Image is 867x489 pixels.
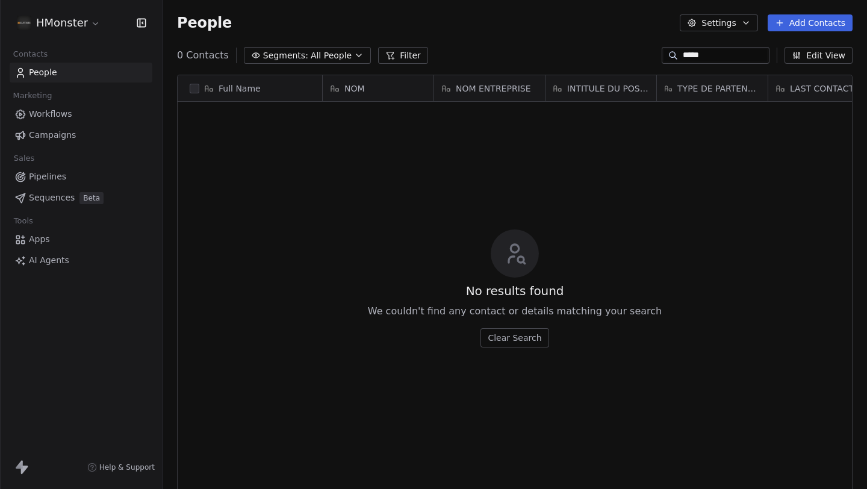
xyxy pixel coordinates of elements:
div: NOM ENTREPRISE [434,75,545,101]
span: Workflows [29,108,72,120]
button: Add Contacts [768,14,853,31]
span: Sequences [29,192,75,204]
span: Contacts [8,45,53,63]
button: Clear Search [480,328,548,347]
span: Apps [29,233,50,246]
a: Pipelines [10,167,152,187]
a: People [10,63,152,83]
div: grid [178,102,323,477]
div: Full Name [178,75,322,101]
span: All People [311,49,352,62]
div: NOM [323,75,433,101]
img: HG1.jpg [17,16,31,30]
a: Apps [10,229,152,249]
span: Beta [79,192,104,204]
span: LAST CONTACT [790,83,854,95]
span: Segments: [263,49,308,62]
span: Marketing [8,87,57,105]
button: HMonster [14,13,103,33]
span: TYPE DE PARTENARIAT [677,83,760,95]
span: People [177,14,232,32]
span: Tools [8,212,38,230]
button: Edit View [785,47,853,64]
span: Pipelines [29,170,66,183]
span: We couldn't find any contact or details matching your search [368,304,662,319]
span: Campaigns [29,129,76,142]
span: AI Agents [29,254,69,267]
div: INTITULE DU POSTE [545,75,656,101]
span: Full Name [219,83,261,95]
span: NOM ENTREPRISE [456,83,531,95]
span: Sales [8,149,40,167]
span: Help & Support [99,463,155,472]
a: SequencesBeta [10,188,152,208]
span: People [29,66,57,79]
span: INTITULE DU POSTE [567,83,649,95]
button: Settings [680,14,757,31]
span: NOM [344,83,365,95]
span: No results found [466,282,564,299]
button: Filter [378,47,428,64]
a: Help & Support [87,463,155,472]
div: TYPE DE PARTENARIAT [657,75,768,101]
span: 0 Contacts [177,48,229,63]
a: Workflows [10,104,152,124]
a: Campaigns [10,125,152,145]
a: AI Agents [10,251,152,270]
span: HMonster [36,15,88,31]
